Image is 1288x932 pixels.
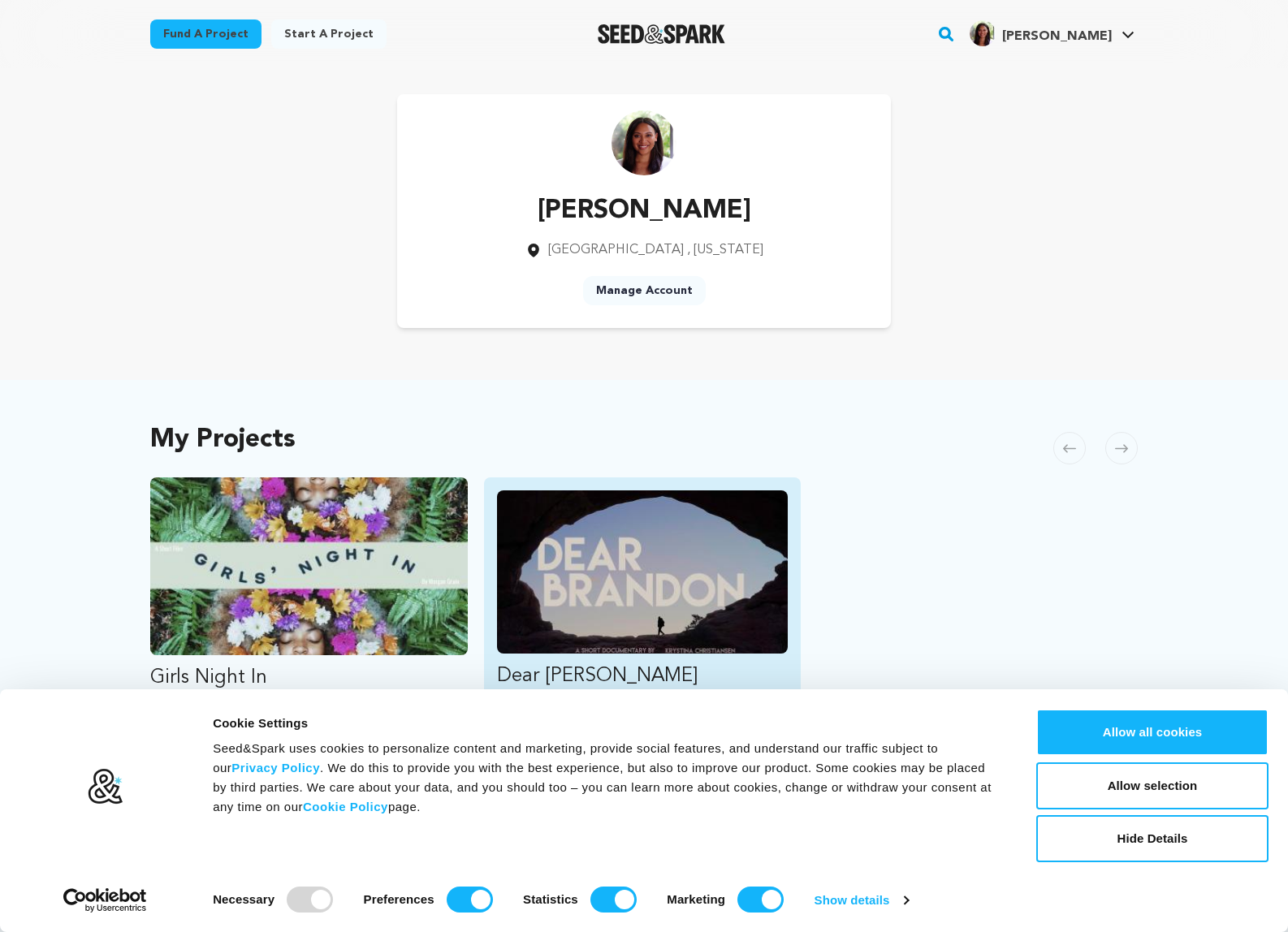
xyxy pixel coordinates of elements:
[1036,709,1269,756] button: Allow all cookies
[1002,30,1112,43] span: [PERSON_NAME]
[1036,815,1269,862] button: Hide Details
[970,20,996,46] img: 21a7adefa809eead.jpg
[364,892,434,906] strong: Preferences
[213,714,1000,733] div: Cookie Settings
[231,761,320,775] a: Privacy Policy
[612,110,676,175] img: https://seedandspark-static.s3.us-east-2.amazonaws.com/images/User/000/837/968/medium/21a7adefa80...
[213,892,274,906] strong: Necessary
[212,880,213,881] legend: Consent Selection
[525,192,763,231] p: [PERSON_NAME]
[523,892,578,906] strong: Statistics
[667,892,725,906] strong: Marketing
[548,244,684,257] span: [GEOGRAPHIC_DATA]
[497,490,789,809] a: Fund Dear Brandon
[150,19,261,49] a: Fund a project
[150,477,468,811] a: Fund Girls Night In
[815,888,909,913] a: Show details
[303,800,388,813] a: Cookie Policy
[583,276,706,305] a: Manage Account
[150,429,296,451] h2: My Projects
[497,663,789,689] p: Dear [PERSON_NAME]
[966,17,1138,46] a: Krystina C.'s Profile
[34,888,176,913] a: Usercentrics Cookiebot - opens in a new window
[598,24,725,44] img: Seed&Spark Logo Dark Mode
[1036,762,1269,809] button: Allow selection
[213,739,1000,817] div: Seed&Spark uses cookies to personalize content and marketing, provide social features, and unders...
[687,244,763,257] span: , [US_STATE]
[271,19,387,49] a: Start a project
[966,17,1138,51] span: Krystina C.'s Profile
[87,768,123,805] img: logo
[150,665,468,691] p: Girls Night In
[970,20,1112,46] div: Krystina C.'s Profile
[598,24,725,44] a: Seed&Spark Homepage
